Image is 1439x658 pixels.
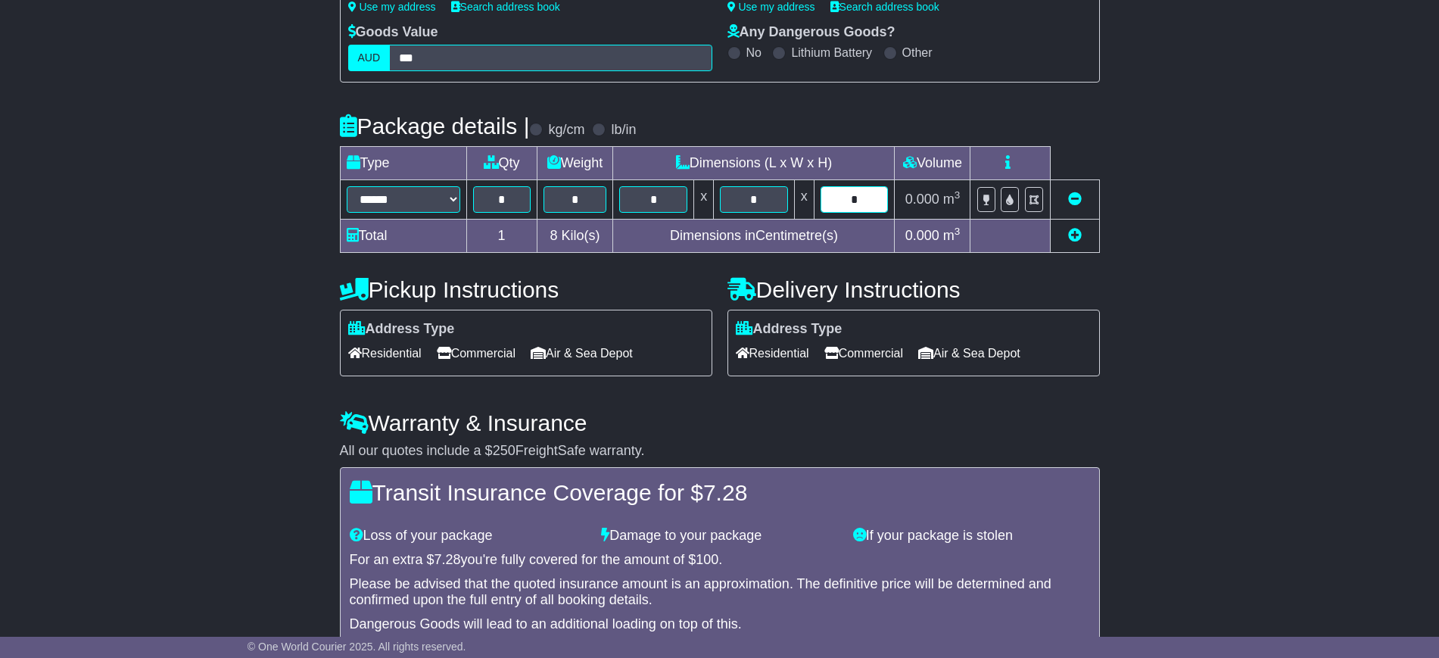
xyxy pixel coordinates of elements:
[466,147,537,180] td: Qty
[943,192,961,207] span: m
[902,45,933,60] label: Other
[348,341,422,365] span: Residential
[340,220,466,253] td: Total
[340,114,530,139] h4: Package details |
[451,1,560,13] a: Search address book
[895,147,970,180] td: Volume
[611,122,636,139] label: lb/in
[348,45,391,71] label: AUD
[1068,192,1082,207] a: Remove this item
[248,641,466,653] span: © One World Courier 2025. All rights reserved.
[593,528,846,544] div: Damage to your package
[746,45,762,60] label: No
[727,1,815,13] a: Use my address
[703,480,747,505] span: 7.28
[531,341,633,365] span: Air & Sea Depot
[736,341,809,365] span: Residential
[537,147,613,180] td: Weight
[613,220,895,253] td: Dimensions in Centimetre(s)
[905,228,939,243] span: 0.000
[824,341,903,365] span: Commercial
[466,220,537,253] td: 1
[846,528,1098,544] div: If your package is stolen
[955,226,961,237] sup: 3
[340,277,712,302] h4: Pickup Instructions
[736,321,843,338] label: Address Type
[437,341,515,365] span: Commercial
[493,443,515,458] span: 250
[350,552,1090,569] div: For an extra $ you're fully covered for the amount of $ .
[791,45,872,60] label: Lithium Battery
[348,1,436,13] a: Use my address
[1068,228,1082,243] a: Add new item
[727,277,1100,302] h4: Delivery Instructions
[905,192,939,207] span: 0.000
[435,552,461,567] span: 7.28
[340,410,1100,435] h4: Warranty & Insurance
[550,228,557,243] span: 8
[794,180,814,220] td: x
[830,1,939,13] a: Search address book
[348,24,438,41] label: Goods Value
[955,189,961,201] sup: 3
[943,228,961,243] span: m
[918,341,1020,365] span: Air & Sea Depot
[348,321,455,338] label: Address Type
[694,180,714,220] td: x
[696,552,718,567] span: 100
[350,576,1090,609] div: Please be advised that the quoted insurance amount is an approximation. The definitive price will...
[548,122,584,139] label: kg/cm
[613,147,895,180] td: Dimensions (L x W x H)
[727,24,895,41] label: Any Dangerous Goods?
[340,443,1100,460] div: All our quotes include a $ FreightSafe warranty.
[342,528,594,544] div: Loss of your package
[350,616,1090,633] div: Dangerous Goods will lead to an additional loading on top of this.
[350,480,1090,505] h4: Transit Insurance Coverage for $
[537,220,613,253] td: Kilo(s)
[340,147,466,180] td: Type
